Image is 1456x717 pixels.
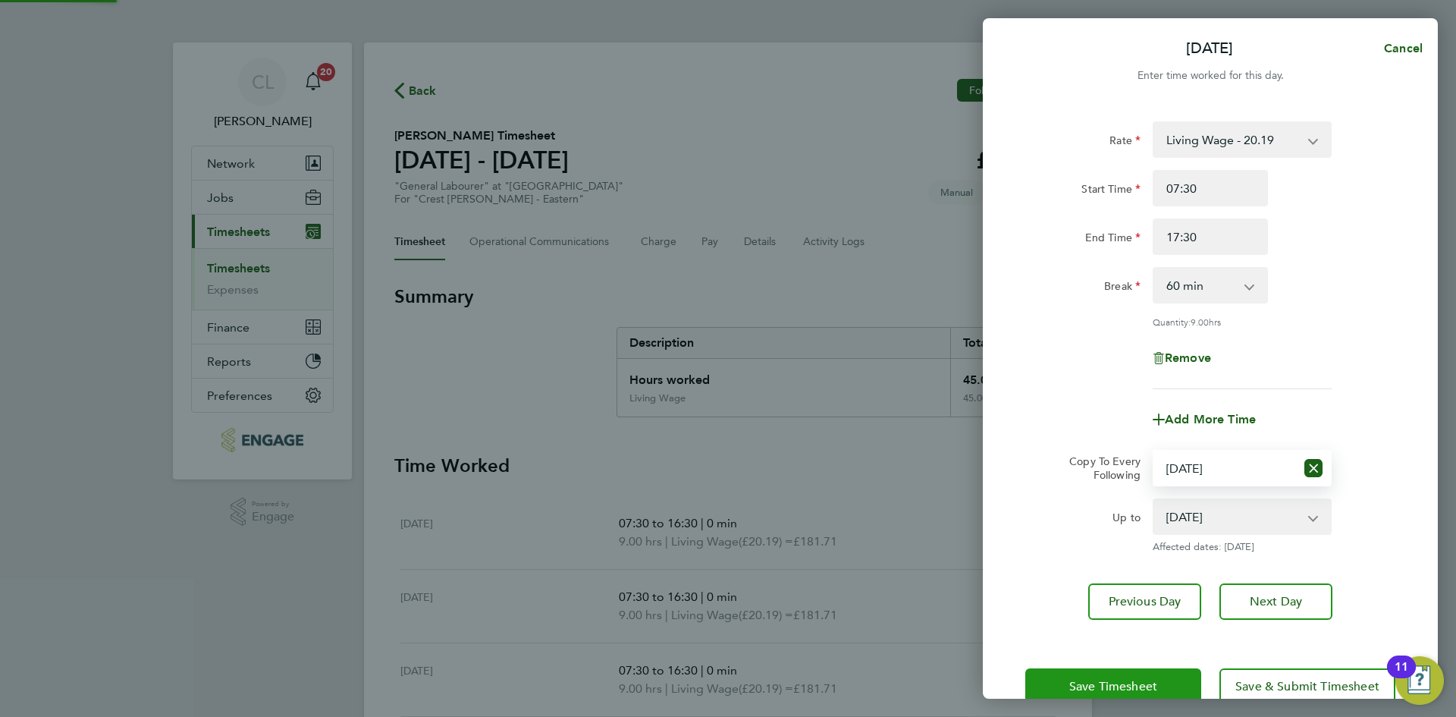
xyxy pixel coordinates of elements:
span: Remove [1165,351,1211,365]
button: Save Timesheet [1025,668,1201,705]
span: Next Day [1250,594,1302,609]
span: Cancel [1379,41,1423,55]
span: 9.00 [1191,316,1209,328]
label: Break [1104,279,1141,297]
input: E.g. 18:00 [1153,219,1268,255]
button: Reset selection [1304,451,1323,485]
button: Previous Day [1088,583,1201,620]
label: Copy To Every Following [1057,454,1141,482]
span: Previous Day [1109,594,1181,609]
label: Start Time [1081,182,1141,200]
p: [DATE] [1186,38,1233,59]
span: Save Timesheet [1069,679,1157,694]
button: Add More Time [1153,414,1256,426]
div: 11 [1395,667,1408,687]
button: Next Day [1219,583,1332,620]
input: E.g. 08:00 [1153,170,1268,206]
span: Affected dates: [DATE] [1153,541,1332,553]
div: Quantity: hrs [1153,316,1332,328]
label: Rate [1109,134,1141,152]
button: Cancel [1360,33,1438,64]
label: Up to [1112,511,1141,529]
label: End Time [1085,231,1141,249]
button: Remove [1153,352,1211,364]
button: Open Resource Center, 11 new notifications [1395,656,1444,705]
button: Save & Submit Timesheet [1219,668,1395,705]
span: Save & Submit Timesheet [1235,679,1379,694]
div: Enter time worked for this day. [983,67,1438,85]
span: Add More Time [1165,412,1256,426]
